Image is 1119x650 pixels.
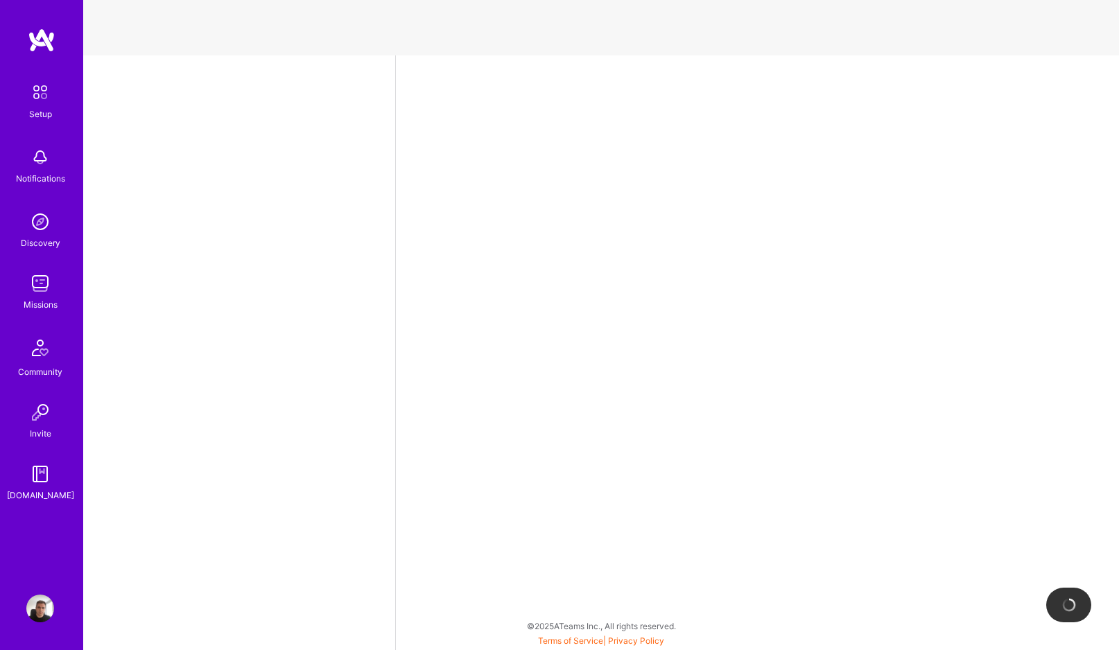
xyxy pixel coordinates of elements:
[26,208,54,236] img: discovery
[24,331,57,364] img: Community
[538,635,664,646] span: |
[30,426,51,441] div: Invite
[1060,596,1077,613] img: loading
[26,398,54,426] img: Invite
[608,635,664,646] a: Privacy Policy
[538,635,603,646] a: Terms of Service
[21,236,60,250] div: Discovery
[24,297,58,312] div: Missions
[18,364,62,379] div: Community
[26,595,54,622] img: User Avatar
[29,107,52,121] div: Setup
[26,270,54,297] img: teamwork
[26,143,54,171] img: bell
[16,171,65,186] div: Notifications
[26,78,55,107] img: setup
[7,488,74,502] div: [DOMAIN_NAME]
[28,28,55,53] img: logo
[26,460,54,488] img: guide book
[23,595,58,622] a: User Avatar
[83,608,1119,643] div: © 2025 ATeams Inc., All rights reserved.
